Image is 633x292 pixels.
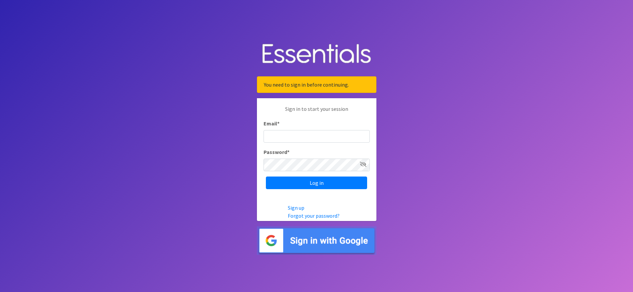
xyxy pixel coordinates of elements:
[257,226,376,255] img: Sign in with Google
[264,105,370,119] p: Sign in to start your session
[288,204,304,211] a: Sign up
[257,37,376,71] img: Human Essentials
[257,76,376,93] div: You need to sign in before continuing.
[264,148,289,156] label: Password
[287,149,289,155] abbr: required
[277,120,279,127] abbr: required
[266,177,367,189] input: Log in
[288,212,340,219] a: Forgot your password?
[264,119,279,127] label: Email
